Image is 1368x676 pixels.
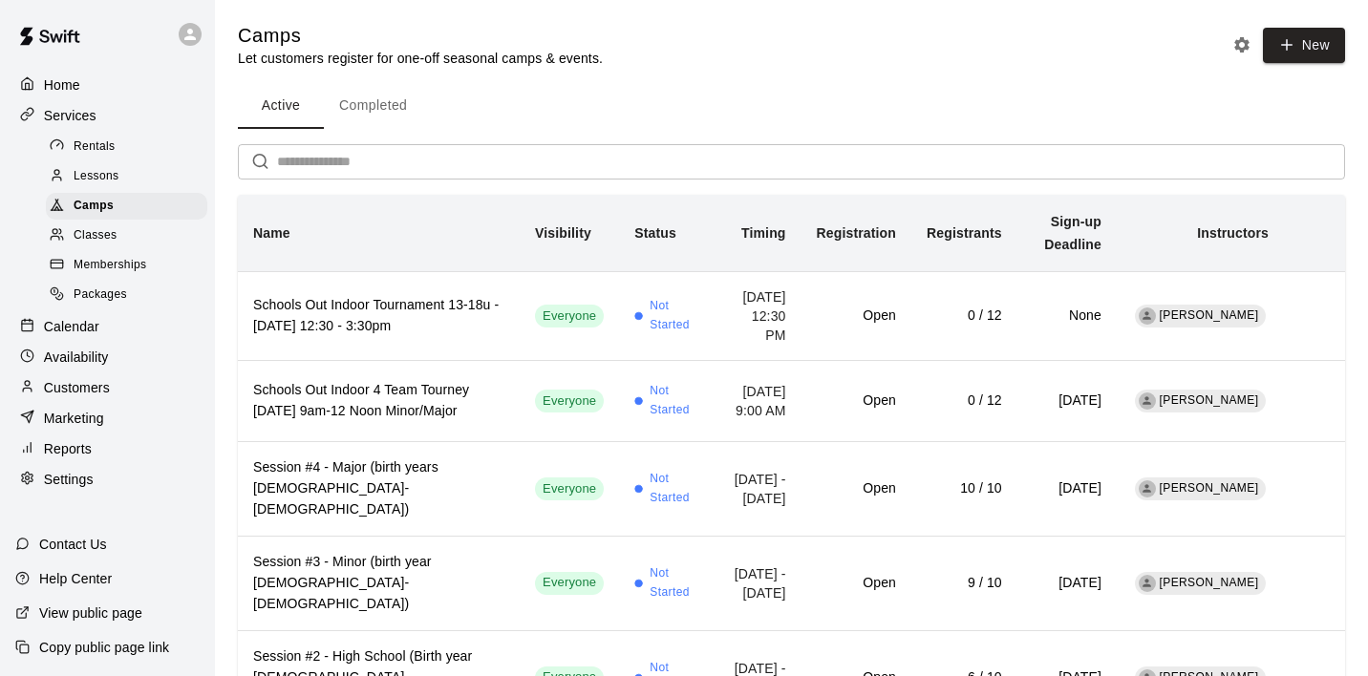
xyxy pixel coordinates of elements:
[650,297,697,335] span: Not Started
[46,281,215,310] a: Packages
[46,282,207,308] div: Packages
[238,83,324,129] button: Active
[927,573,1002,594] h6: 9 / 10
[238,49,603,68] p: Let customers register for one-off seasonal camps & events.
[15,101,200,130] a: Services
[1139,307,1156,325] div: Blake Babki
[1160,393,1259,407] span: [PERSON_NAME]
[44,470,94,489] p: Settings
[15,434,200,463] a: Reports
[46,134,207,160] div: Rentals
[46,163,207,190] div: Lessons
[1033,306,1101,327] h6: None
[927,391,1002,412] h6: 0 / 12
[74,285,127,305] span: Packages
[535,305,604,327] div: This service is visible to all of your customers
[1033,573,1101,594] h6: [DATE]
[535,480,604,498] span: Everyone
[1139,575,1156,592] div: Blake Babki
[1256,36,1345,53] a: New
[74,256,146,275] span: Memberships
[74,226,117,245] span: Classes
[650,382,697,420] span: Not Started
[46,252,207,279] div: Memberships
[44,106,96,125] p: Services
[39,535,107,554] p: Contact Us
[1263,28,1345,63] button: New
[535,572,604,595] div: This service is visible to all of your customers
[44,409,104,428] p: Marketing
[74,137,116,157] span: Rentals
[1160,308,1259,322] span: [PERSON_NAME]
[44,348,109,367] p: Availability
[46,161,215,191] a: Lessons
[535,574,604,592] span: Everyone
[44,378,110,397] p: Customers
[535,307,604,326] span: Everyone
[39,569,112,588] p: Help Center
[535,225,591,241] b: Visibility
[44,439,92,458] p: Reports
[1139,392,1156,410] div: Blake Babki
[1197,225,1269,241] b: Instructors
[1033,391,1101,412] h6: [DATE]
[46,222,215,251] a: Classes
[253,380,504,422] h6: Schools Out Indoor 4 Team Tourney [DATE] 9am-12 Noon Minor/Major
[1033,478,1101,499] h6: [DATE]
[741,225,786,241] b: Timing
[74,167,119,186] span: Lessons
[15,71,200,99] a: Home
[46,192,215,222] a: Camps
[324,83,422,129] button: Completed
[15,465,200,494] a: Settings
[713,271,802,360] td: [DATE] 12:30 PM
[253,225,290,241] b: Name
[46,251,215,281] a: Memberships
[253,295,504,337] h6: Schools Out Indoor Tournament 13-18u - [DATE] 12:30 - 3:30pm
[39,638,169,657] p: Copy public page link
[817,391,896,412] h6: Open
[1160,481,1259,495] span: [PERSON_NAME]
[713,536,802,630] td: [DATE] - [DATE]
[927,225,1002,241] b: Registrants
[927,306,1002,327] h6: 0 / 12
[535,392,604,411] span: Everyone
[817,225,896,241] b: Registration
[713,441,802,536] td: [DATE] - [DATE]
[15,343,200,371] a: Availability
[39,603,142,623] p: View public page
[74,197,114,216] span: Camps
[535,477,604,500] div: This service is visible to all of your customers
[650,564,697,602] span: Not Started
[46,222,207,249] div: Classes
[238,23,603,49] h5: Camps
[1044,214,1101,252] b: Sign-up Deadline
[253,552,504,615] h6: Session #3 - Minor (birth year [DEMOGRAPHIC_DATA]-[DEMOGRAPHIC_DATA])
[46,132,215,161] a: Rentals
[634,225,676,241] b: Status
[1228,31,1256,59] button: Camp settings
[15,404,200,433] a: Marketing
[15,312,200,341] a: Calendar
[46,193,207,220] div: Camps
[44,317,99,336] p: Calendar
[817,573,896,594] h6: Open
[253,457,504,520] h6: Session #4 - Major (birth years [DEMOGRAPHIC_DATA]-[DEMOGRAPHIC_DATA])
[1139,480,1156,497] div: Blake Babki
[927,478,1002,499] h6: 10 / 10
[1160,576,1259,589] span: [PERSON_NAME]
[44,75,80,95] p: Home
[15,373,200,402] a: Customers
[817,478,896,499] h6: Open
[650,470,697,508] span: Not Started
[535,390,604,412] div: This service is visible to all of your customers
[713,360,802,441] td: [DATE] 9:00 AM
